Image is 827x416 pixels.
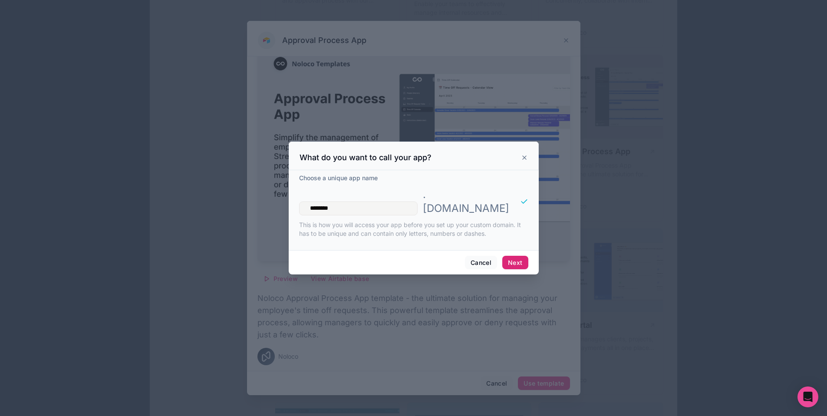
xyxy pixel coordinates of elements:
[299,174,378,182] label: Choose a unique app name
[502,256,528,270] button: Next
[465,256,497,270] button: Cancel
[423,188,509,215] p: . [DOMAIN_NAME]
[797,386,818,407] div: Open Intercom Messenger
[300,152,432,163] h3: What do you want to call your app?
[299,221,528,238] p: This is how you will access your app before you set up your custom domain. It has to be unique an...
